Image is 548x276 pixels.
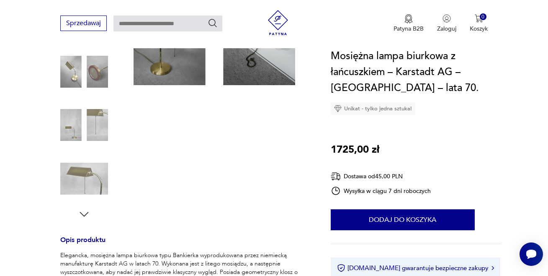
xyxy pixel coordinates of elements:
button: Patyna B2B [394,14,424,33]
button: Dodaj do koszyka [331,209,475,230]
a: Ikona medaluPatyna B2B [394,14,424,33]
img: Ikona medalu [404,14,413,23]
div: Wysyłka w ciągu 7 dni roboczych [331,186,431,196]
p: Koszyk [470,25,488,33]
button: Sprzedawaj [60,16,107,31]
div: Dostawa od 45,00 PLN [331,171,431,182]
div: 0 [480,13,487,21]
button: [DOMAIN_NAME] gwarantuje bezpieczne zakupy [337,264,494,272]
img: Zdjęcie produktu Mosiężna lampa biurkowa z łańcuszkiem – Karstadt AG – Niemcy – lata 70. [60,48,108,96]
h1: Mosiężna lampa biurkowa z łańcuszkiem – Karstadt AG – [GEOGRAPHIC_DATA] – lata 70. [331,48,502,96]
div: Unikat - tylko jedna sztuka! [331,102,415,115]
img: Ikona strzałki w prawo [491,266,494,270]
p: Patyna B2B [394,25,424,33]
p: 1725,00 zł [331,142,379,158]
img: Ikona certyfikatu [337,264,345,272]
a: Sprzedawaj [60,21,107,27]
img: Ikonka użytkownika [443,14,451,23]
img: Zdjęcie produktu Mosiężna lampa biurkowa z łańcuszkiem – Karstadt AG – Niemcy – lata 70. [60,101,108,149]
img: Patyna - sklep z meblami i dekoracjami vintage [265,10,291,35]
h3: Opis produktu [60,237,311,251]
button: Szukaj [208,18,218,28]
img: Ikona diamentu [334,105,342,112]
button: 0Koszyk [470,14,488,33]
p: Zaloguj [437,25,456,33]
img: Ikona koszyka [475,14,483,23]
img: Zdjęcie produktu Mosiężna lampa biurkowa z łańcuszkiem – Karstadt AG – Niemcy – lata 70. [60,155,108,203]
button: Zaloguj [437,14,456,33]
img: Ikona dostawy [331,171,341,182]
iframe: Smartsupp widget button [520,242,543,266]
